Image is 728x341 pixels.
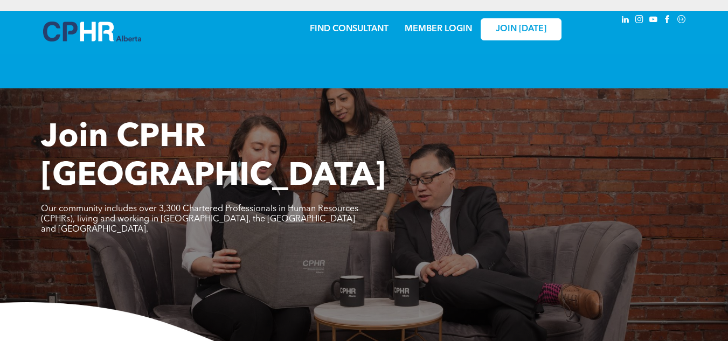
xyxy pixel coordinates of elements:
[648,13,660,28] a: youtube
[496,24,546,34] span: JOIN [DATE]
[676,13,688,28] a: Social network
[41,205,358,234] span: Our community includes over 3,300 Chartered Professionals in Human Resources (CPHRs), living and ...
[43,22,141,41] img: A blue and white logo for cp alberta
[310,25,389,33] a: FIND CONSULTANT
[662,13,674,28] a: facebook
[405,25,472,33] a: MEMBER LOGIN
[634,13,646,28] a: instagram
[620,13,632,28] a: linkedin
[481,18,561,40] a: JOIN [DATE]
[41,122,386,193] span: Join CPHR [GEOGRAPHIC_DATA]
